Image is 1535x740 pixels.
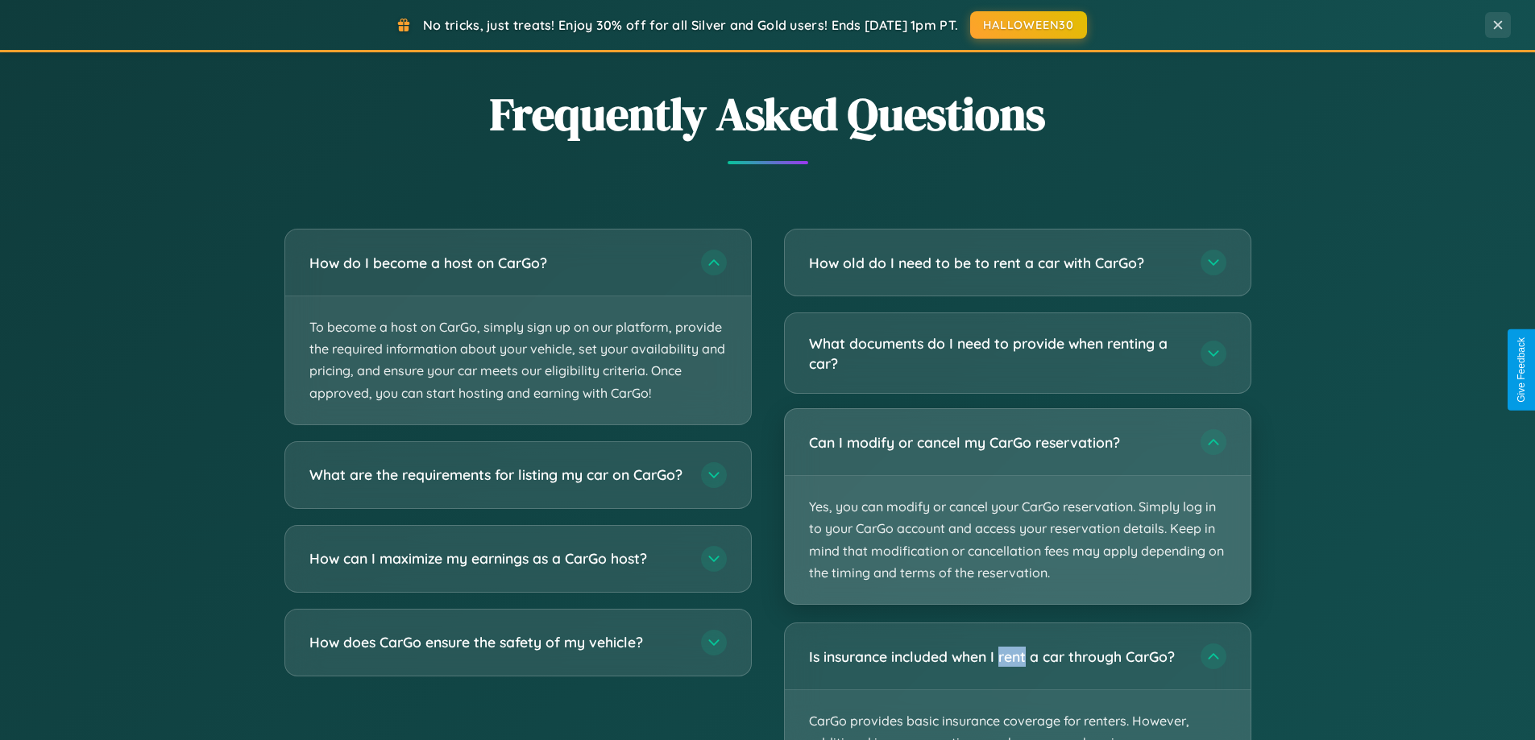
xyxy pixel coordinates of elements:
[809,253,1184,273] h3: How old do I need to be to rent a car with CarGo?
[309,632,685,652] h3: How does CarGo ensure the safety of my vehicle?
[809,432,1184,453] h3: Can I modify or cancel my CarGo reservation?
[809,647,1184,667] h3: Is insurance included when I rent a car through CarGo?
[284,83,1251,145] h2: Frequently Asked Questions
[285,296,751,424] p: To become a host on CarGo, simply sign up on our platform, provide the required information about...
[809,333,1184,373] h3: What documents do I need to provide when renting a car?
[970,11,1087,39] button: HALLOWEEN30
[309,548,685,568] h3: How can I maximize my earnings as a CarGo host?
[309,465,685,485] h3: What are the requirements for listing my car on CarGo?
[1516,337,1527,403] div: Give Feedback
[309,253,685,273] h3: How do I become a host on CarGo?
[785,476,1251,604] p: Yes, you can modify or cancel your CarGo reservation. Simply log in to your CarGo account and acc...
[423,17,958,33] span: No tricks, just treats! Enjoy 30% off for all Silver and Gold users! Ends [DATE] 1pm PT.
